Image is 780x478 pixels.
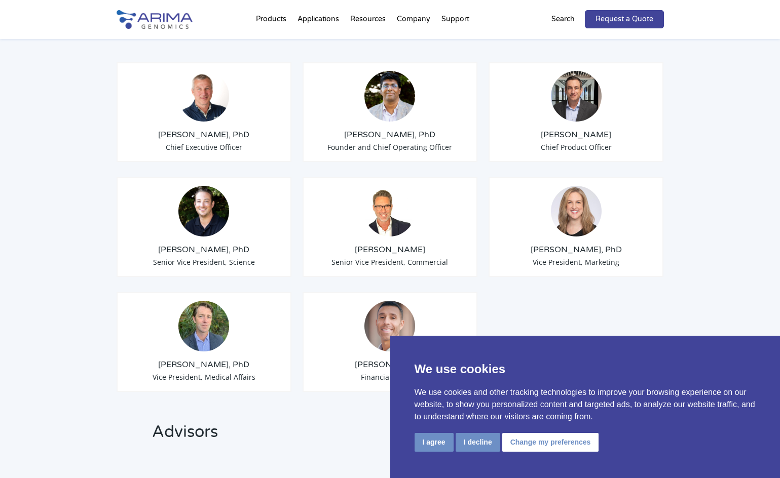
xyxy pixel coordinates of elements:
h3: [PERSON_NAME], PhD [497,244,655,255]
h3: [PERSON_NAME], PhD [125,129,283,140]
h3: [PERSON_NAME] [497,129,655,140]
span: Senior Vice President, Commercial [331,257,448,267]
img: Arima-Genomics-logo [117,10,193,29]
p: Search [551,13,575,26]
span: Senior Vice President, Science [153,257,255,267]
button: I decline [456,433,500,452]
span: Financial Advisor [361,372,419,382]
span: Chief Product Officer [541,142,612,152]
h3: [PERSON_NAME], PhD [125,244,283,255]
p: We use cookies and other tracking technologies to improve your browsing experience on our website... [415,386,756,423]
h3: [PERSON_NAME], PhD [311,129,469,140]
a: Request a Quote [585,10,664,28]
span: Vice President, Marketing [533,257,619,267]
h3: [PERSON_NAME] [311,359,469,370]
button: Change my preferences [502,433,599,452]
h3: [PERSON_NAME] [311,244,469,255]
img: Tom-Willis.jpg [178,71,229,122]
h3: [PERSON_NAME], PhD [125,359,283,370]
button: I agree [415,433,454,452]
img: Sid-Selvaraj_Arima-Genomics.png [364,71,415,122]
img: 19364919-cf75-45a2-a608-1b8b29f8b955.jpg [551,186,602,236]
img: Anthony-Schmitt_Arima-Genomics.png [178,186,229,236]
p: We use cookies [415,360,756,378]
img: A.-Seltser-Headshot.jpeg [364,301,415,351]
img: 1632501909860.jpeg [178,301,229,351]
span: Chief Executive Officer [166,142,242,152]
span: Vice President, Medical Affairs [153,372,255,382]
h2: Advisors [152,421,375,451]
img: Chris-Roberts.jpg [551,71,602,122]
span: Founder and Chief Operating Officer [327,142,452,152]
img: David-Duvall-Headshot.jpg [364,186,415,236]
